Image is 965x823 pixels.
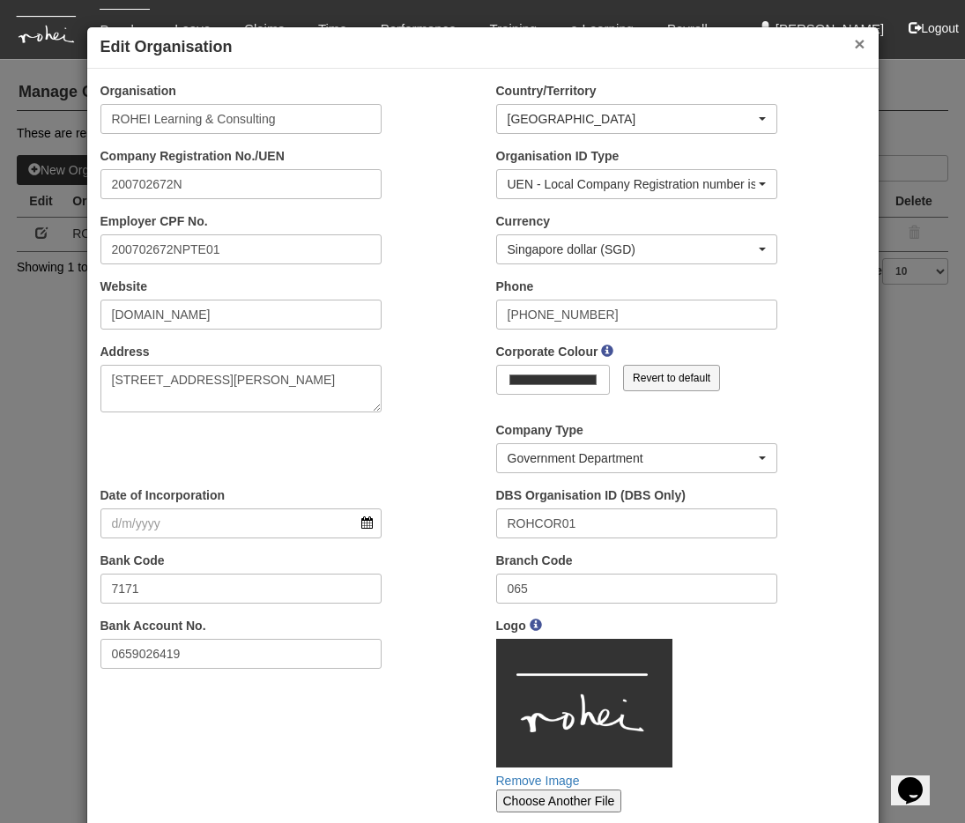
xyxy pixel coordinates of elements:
label: Company Registration No./UEN [100,147,285,165]
label: Currency [496,212,550,230]
input: Choose Another File [496,790,622,812]
label: Bank Account No. [100,617,206,634]
label: Date of Incorporation [100,486,226,504]
button: Government Department [496,443,777,473]
button: × [854,34,865,53]
label: Bank Code [100,552,165,569]
button: Singapore dollar (SGD) [496,234,777,264]
label: Company Type [496,421,583,439]
label: Address [100,343,150,360]
div: Government Department [508,449,755,467]
label: Branch Code [496,552,573,569]
a: Remove Image [496,774,580,788]
label: Organisation [100,82,176,100]
b: Edit Organisation [100,38,233,56]
label: Organisation ID Type [496,147,620,165]
label: Employer CPF No. [100,212,208,230]
button: Singapore [496,104,777,134]
input: d/m/yyyy [100,508,382,538]
label: Country/Territory [496,82,597,100]
div: Singapore dollar (SGD) [508,241,755,258]
label: Logo [496,617,526,634]
input: Revert to default [623,365,720,391]
img: KTs7HI1dOZG7tu7pUkOpGGQAiEQAiEQAj0IhBB1wtXDg6BEAiBEAiBEAiB4RGIoBtemSRFIRACIRACIRACIdCLQARdL1w5OAR... [496,639,672,767]
div: UEN - Local Company Registration number issued by ACRA [508,175,755,193]
label: Phone [496,278,534,295]
label: DBS Organisation ID (DBS Only) [496,486,686,504]
button: UEN - Local Company Registration number issued by ACRA [496,169,777,199]
div: [GEOGRAPHIC_DATA] [508,110,755,128]
label: Corporate Colour [496,343,598,360]
textarea: [STREET_ADDRESS][PERSON_NAME] [100,365,382,412]
label: Website [100,278,147,295]
iframe: chat widget [891,753,947,805]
